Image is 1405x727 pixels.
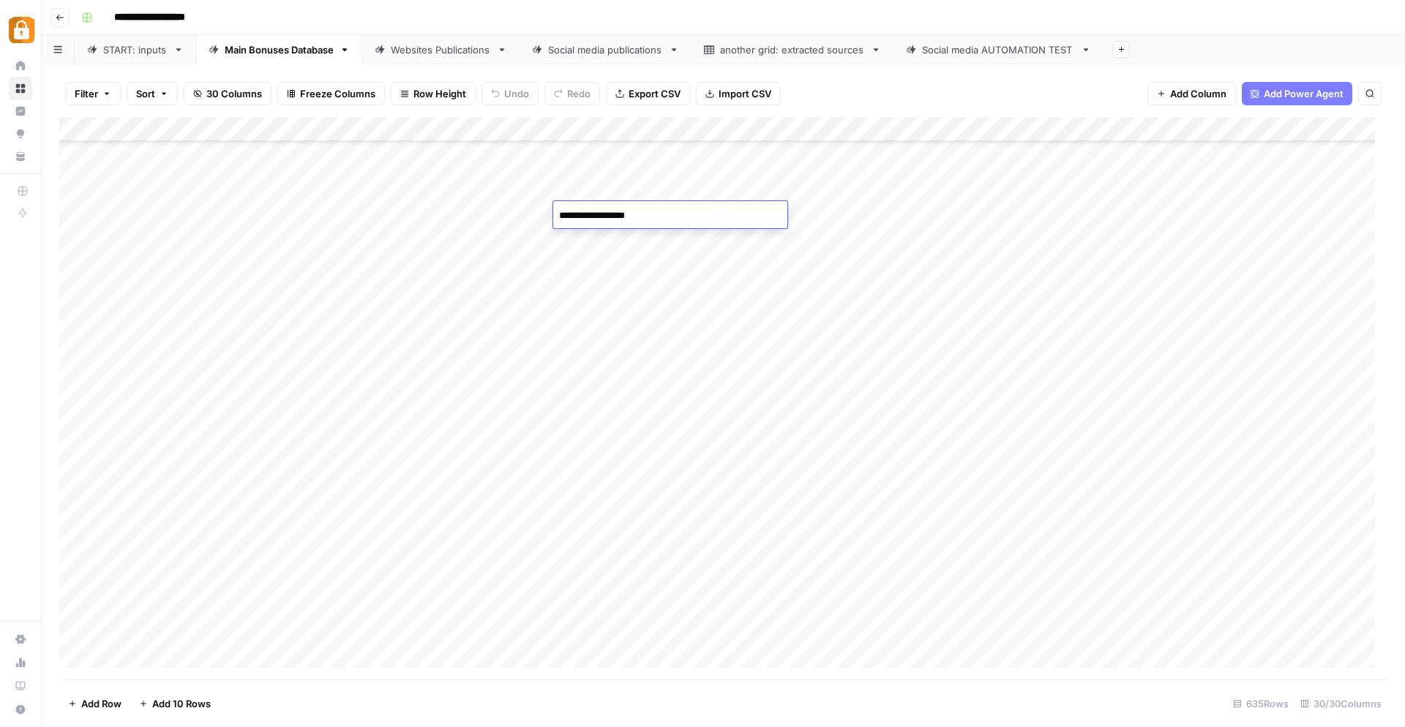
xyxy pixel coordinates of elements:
span: Add Column [1170,86,1226,101]
span: Redo [567,86,591,101]
div: 30/30 Columns [1295,692,1387,715]
div: Social media AUTOMATION TEST [922,42,1075,57]
button: Add Row [59,692,130,715]
a: Usage [9,651,32,674]
span: Add Power Agent [1264,86,1344,101]
span: Import CSV [719,86,771,101]
button: Add Column [1147,82,1236,105]
div: Websites Publications [391,42,491,57]
button: Add Power Agent [1242,82,1352,105]
button: Freeze Columns [277,82,385,105]
button: Add 10 Rows [130,692,220,715]
span: Undo [504,86,529,101]
a: Opportunities [9,122,32,146]
div: Main Bonuses Database [225,42,334,57]
button: Row Height [391,82,476,105]
span: Sort [136,86,155,101]
a: Main Bonuses Database [196,35,362,64]
span: 30 Columns [206,86,262,101]
a: Learning Hub [9,674,32,698]
div: START: inputs [103,42,168,57]
span: Add 10 Rows [152,696,211,711]
button: Workspace: Adzz [9,12,32,48]
button: Undo [482,82,539,105]
a: Insights [9,99,32,123]
div: another grid: extracted sources [720,42,865,57]
button: Export CSV [606,82,690,105]
button: Filter [65,82,121,105]
a: Home [9,54,32,78]
span: Add Row [81,696,121,711]
span: Filter [75,86,98,101]
a: START: inputs [75,35,196,64]
a: Websites Publications [362,35,520,64]
a: Your Data [9,145,32,168]
div: Social media publications [548,42,663,57]
button: Help + Support [9,698,32,721]
button: 30 Columns [184,82,271,105]
div: 635 Rows [1227,692,1295,715]
a: Settings [9,628,32,651]
a: Social media AUTOMATION TEST [893,35,1104,64]
button: Import CSV [696,82,781,105]
span: Row Height [413,86,466,101]
a: Social media publications [520,35,692,64]
a: another grid: extracted sources [692,35,893,64]
span: Freeze Columns [300,86,375,101]
button: Sort [127,82,178,105]
img: Adzz Logo [9,17,35,43]
button: Redo [544,82,600,105]
span: Export CSV [629,86,681,101]
a: Browse [9,77,32,100]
